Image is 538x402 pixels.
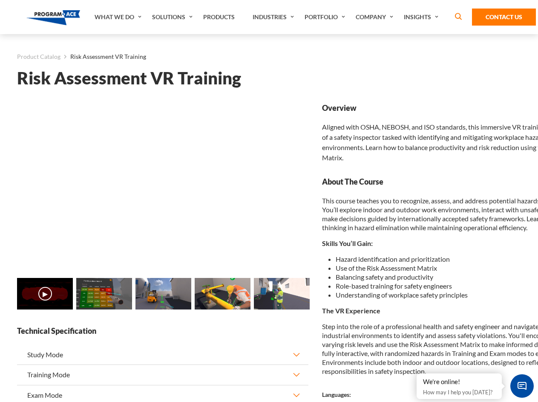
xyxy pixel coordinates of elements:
[510,374,534,398] span: Chat Widget
[135,278,191,309] img: Risk Assessment VR Training - Preview 2
[423,387,495,397] p: How may I help you [DATE]?
[17,345,308,364] button: Study Mode
[472,9,536,26] a: Contact Us
[17,51,60,62] a: Product Catalog
[423,378,495,386] div: We're online!
[254,278,310,309] img: Risk Assessment VR Training - Preview 4
[17,278,73,309] img: Risk Assessment VR Training - Video 0
[60,51,146,62] li: Risk Assessment VR Training
[195,278,250,309] img: Risk Assessment VR Training - Preview 3
[322,391,351,398] strong: Languages:
[17,365,308,385] button: Training Mode
[38,287,52,301] button: ▶
[17,103,308,267] iframe: Risk Assessment VR Training - Video 0
[17,326,308,336] strong: Technical Specification
[26,10,81,25] img: Program-Ace
[76,278,132,309] img: Risk Assessment VR Training - Preview 1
